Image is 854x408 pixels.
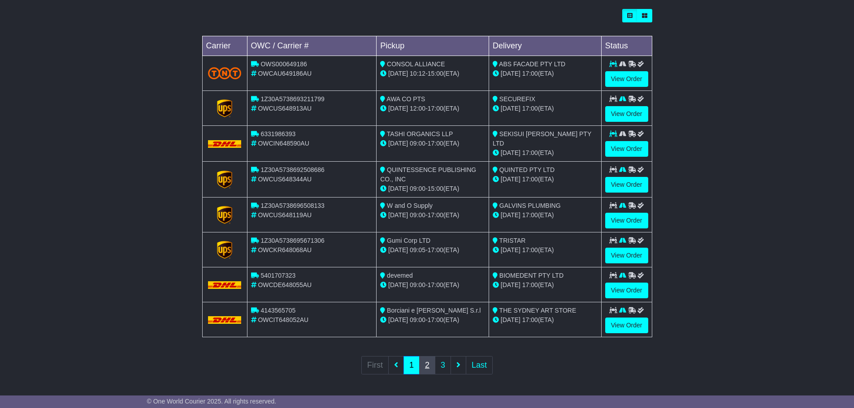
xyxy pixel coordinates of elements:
[428,70,443,77] span: 15:00
[499,95,535,103] span: SECUREFIX
[499,60,565,68] span: ABS FACADE PTY LTD
[258,211,312,219] span: OWCUS648119AU
[258,105,312,112] span: OWCUS648913AU
[428,246,443,253] span: 17:00
[410,185,425,192] span: 09:00
[435,356,451,374] a: 3
[258,316,308,323] span: OWCIT648052AU
[522,176,538,183] span: 17:00
[522,211,538,219] span: 17:00
[388,105,408,112] span: [DATE]
[217,241,232,259] img: GetCarrierServiceLogo
[388,211,408,219] span: [DATE]
[217,99,232,117] img: GetCarrierServiceLogo
[410,316,425,323] span: 09:00
[387,202,433,209] span: W and O Supply
[247,36,377,56] td: OWC / Carrier #
[208,67,242,79] img: TNT_Domestic.png
[380,315,485,325] div: - (ETA)
[428,211,443,219] span: 17:00
[601,36,652,56] td: Status
[410,70,425,77] span: 10:12
[605,71,648,87] a: View Order
[380,166,476,183] span: QUINTESSENCE PUBLISHING CO., INC
[493,104,598,113] div: (ETA)
[501,70,520,77] span: [DATE]
[258,140,309,147] span: OWCIN648590AU
[501,246,520,253] span: [DATE]
[260,307,295,314] span: 4143565705
[522,105,538,112] span: 17:00
[258,281,312,288] span: OWCDE648055AU
[208,281,242,288] img: DHL.png
[522,70,538,77] span: 17:00
[380,210,485,220] div: - (ETA)
[428,281,443,288] span: 17:00
[260,130,295,137] span: 6331986393
[605,248,648,263] a: View Order
[428,185,443,192] span: 15:00
[499,166,555,173] span: QUINTED PTY LTD
[217,171,232,189] img: GetCarrierServiceLogo
[208,316,242,323] img: DHL.png
[501,149,520,156] span: [DATE]
[605,141,648,157] a: View Order
[466,356,493,374] a: Last
[410,105,425,112] span: 12:00
[522,246,538,253] span: 17:00
[428,316,443,323] span: 17:00
[388,281,408,288] span: [DATE]
[387,237,430,244] span: Gumi Corp LTD
[501,211,520,219] span: [DATE]
[499,202,561,209] span: GALVINS PLUMBING
[493,315,598,325] div: (ETA)
[258,176,312,183] span: OWCUS648344AU
[260,237,324,244] span: 1Z30A5738695671306
[605,283,648,298] a: View Order
[388,70,408,77] span: [DATE]
[260,272,295,279] span: 5401707323
[260,60,307,68] span: OWS000649186
[147,398,277,405] span: © One World Courier 2025. All rights reserved.
[388,246,408,253] span: [DATE]
[493,69,598,78] div: (ETA)
[493,175,598,184] div: (ETA)
[489,36,601,56] td: Delivery
[605,177,648,193] a: View Order
[208,140,242,147] img: DHL.png
[605,318,648,333] a: View Order
[387,60,445,68] span: CONSOL ALLIANCE
[605,106,648,122] a: View Order
[428,105,443,112] span: 17:00
[260,202,324,209] span: 1Z30A5738696508133
[410,211,425,219] span: 09:00
[499,272,564,279] span: BIOMEDENT PTY LTD
[380,104,485,113] div: - (ETA)
[380,69,485,78] div: - (ETA)
[377,36,489,56] td: Pickup
[428,140,443,147] span: 17:00
[501,105,520,112] span: [DATE]
[380,139,485,148] div: - (ETA)
[499,307,577,314] span: THE SYDNEY ART STORE
[410,246,425,253] span: 09:05
[388,185,408,192] span: [DATE]
[501,176,520,183] span: [DATE]
[501,281,520,288] span: [DATE]
[493,148,598,158] div: (ETA)
[387,272,413,279] span: devemed
[388,140,408,147] span: [DATE]
[202,36,247,56] td: Carrier
[419,356,435,374] a: 2
[380,245,485,255] div: - (ETA)
[260,166,324,173] span: 1Z30A5738692508686
[522,149,538,156] span: 17:00
[522,316,538,323] span: 17:00
[387,307,481,314] span: Borciani e [PERSON_NAME] S.r.l
[493,245,598,255] div: (ETA)
[388,316,408,323] span: [DATE]
[260,95,324,103] span: 1Z30A5738693211799
[258,246,312,253] span: OWCKR648068AU
[410,140,425,147] span: 09:00
[493,210,598,220] div: (ETA)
